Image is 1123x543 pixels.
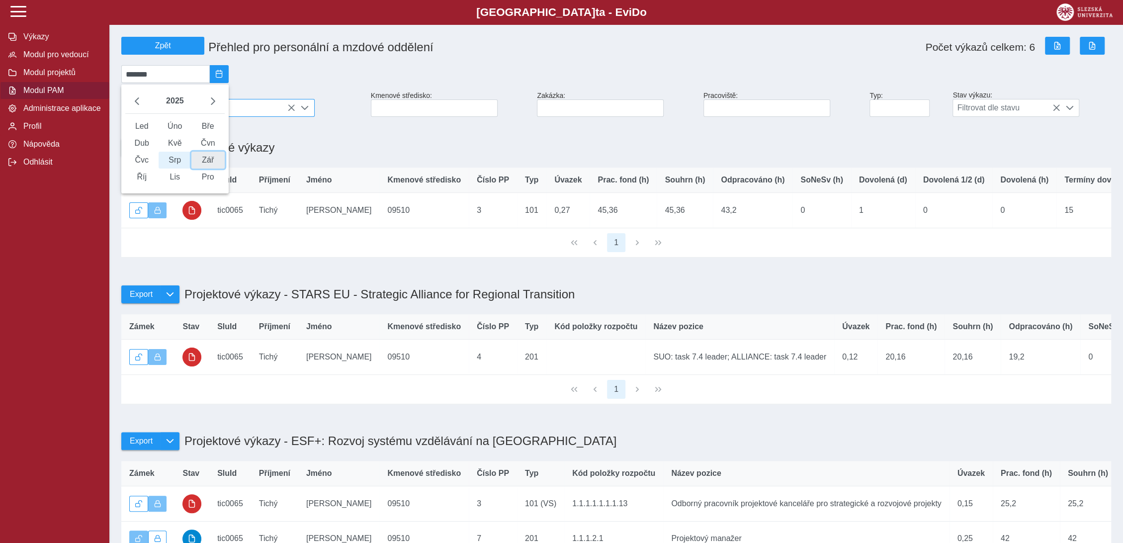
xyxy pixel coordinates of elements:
h1: Projektové výkazy - ESF+: Rozvoj systému vzdělávání na [GEOGRAPHIC_DATA] [179,429,616,453]
span: Odpracováno (h) [721,176,784,184]
span: Srp [159,152,192,169]
span: Čvc [125,152,159,169]
td: [PERSON_NAME] [298,193,380,228]
span: Počet výkazů celkem: 6 [925,41,1035,53]
span: Administrace aplikace [20,104,101,113]
td: 0 [792,193,851,228]
span: Export [130,290,153,299]
td: 09510 [379,339,469,374]
span: Typ [525,322,538,331]
h1: Projektové výkazy - STARS EU - Strategic Alliance for Regional Transition [179,282,575,306]
td: tic0065 [209,339,251,374]
button: uzamčeno [182,201,201,220]
span: Typ [525,469,538,478]
button: Export [121,285,161,303]
td: [PERSON_NAME] [298,339,380,374]
td: 0,15 [950,486,993,521]
span: SoNeSv (h) [800,176,843,184]
td: tic0065 [209,486,251,521]
div: Typ: [865,88,949,121]
span: Úvazek [554,176,582,184]
td: Tichý [251,486,298,521]
td: 0 [992,193,1056,228]
h1: Přehled pro personální a mzdové oddělení [204,36,703,58]
span: Příjmení [259,322,290,331]
span: Říj [125,169,159,185]
span: Příjmení [259,469,290,478]
td: 0 [915,193,993,228]
span: o [640,6,647,18]
td: 25,2 [1060,486,1116,521]
span: Příjmení [259,176,290,184]
button: Výkaz uzamčen. [148,496,167,512]
span: Zámek [129,469,155,478]
span: Dovolená (d) [859,176,907,184]
td: Tichý [251,339,298,374]
span: Stav [182,322,199,331]
div: Zakázka: [533,88,699,121]
button: 1 [607,233,626,252]
button: Odemknout výkaz. [129,349,148,365]
span: Bře [191,118,225,135]
td: 1 [851,193,915,228]
span: Zpět [126,41,200,50]
div: Stav výkazu: [949,87,1115,121]
span: Zář [191,152,225,169]
span: Profil [20,122,101,131]
b: [GEOGRAPHIC_DATA] a - Evi [30,6,1093,19]
td: 20,16 [945,339,1001,374]
span: Odpracováno (h) [1009,322,1072,331]
td: 101 (VS) [517,486,564,521]
span: Úvazek [842,322,869,331]
span: SluId [217,469,237,478]
button: Výkaz uzamčen. [148,349,167,365]
span: Modul projektů [20,68,101,77]
span: Čvn [191,135,225,152]
img: logo_web_su.png [1056,3,1113,21]
button: Odemknout výkaz. [129,496,148,512]
button: uzamčeno [182,494,201,513]
span: Export [130,437,153,446]
span: Číslo PP [477,322,509,331]
td: 4 [469,339,517,374]
button: uzamčeno [182,348,201,366]
div: Kmenové středisko: [367,88,533,121]
div: Zaměstnanec: [117,87,367,121]
span: Úno [159,118,192,135]
td: [PERSON_NAME] [298,486,380,521]
td: 43,2 [713,193,792,228]
td: 09510 [379,486,469,521]
span: Filtrovat dle stavu [953,99,1060,116]
td: 45,36 [590,193,657,228]
button: Export [121,432,161,450]
button: Výkaz uzamčen. [148,202,167,218]
span: Modul pro vedoucí [20,50,101,59]
span: Modul PAM [20,86,101,95]
span: Jméno [306,469,332,478]
span: Kmenové středisko [387,176,461,184]
span: Dub [125,135,159,152]
span: Jméno [306,176,332,184]
span: Prac. fond (h) [1001,469,1052,478]
td: 0,12 [834,339,877,374]
span: D [632,6,640,18]
span: Úvazek [957,469,985,478]
button: Zpět [121,37,204,55]
td: 19,2 [1001,339,1080,374]
td: 20,16 [877,339,945,374]
span: Stav [182,469,199,478]
span: Prac. fond (h) [598,176,649,184]
span: Dovolená (h) [1000,176,1048,184]
span: Nápověda [20,140,101,149]
td: 0,27 [546,193,590,228]
span: Souhrn (h) [665,176,705,184]
button: 2025/08 [210,65,229,83]
span: Souhrn (h) [952,322,993,331]
span: Název pozice [671,469,721,478]
span: Číslo PP [477,176,509,184]
span: Zámek [129,322,155,331]
span: Lis [159,169,192,185]
td: 1.1.1.1.1.1.1.13 [564,486,663,521]
td: 3 [469,193,517,228]
td: 101 [517,193,546,228]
